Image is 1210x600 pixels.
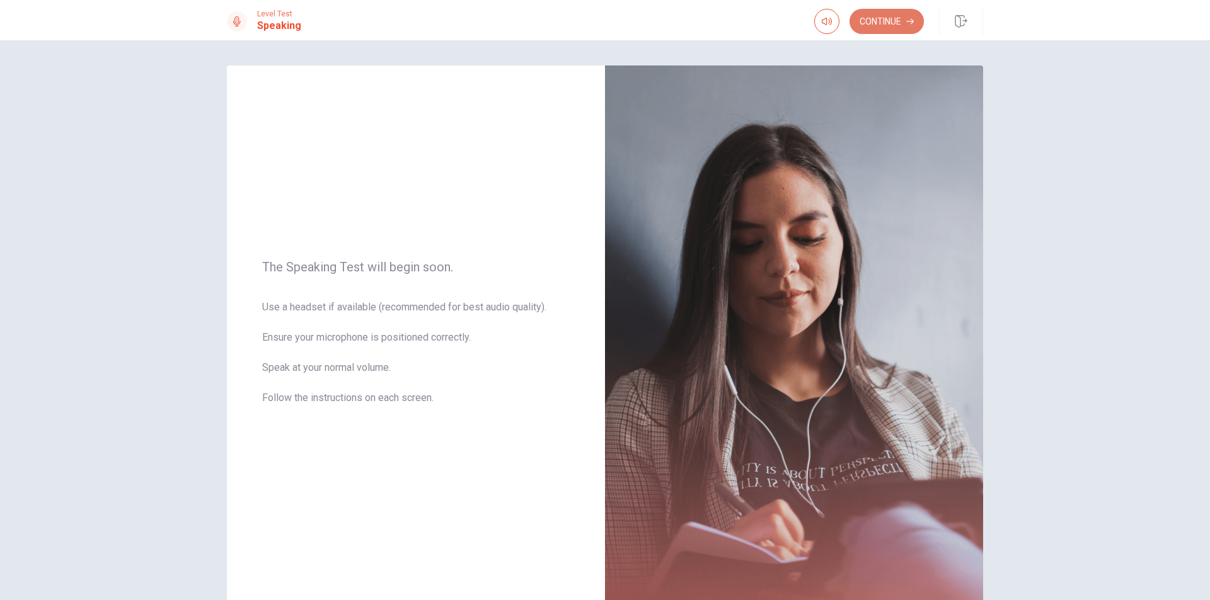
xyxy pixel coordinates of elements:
[262,259,570,275] span: The Speaking Test will begin soon.
[262,300,570,421] span: Use a headset if available (recommended for best audio quality). Ensure your microphone is positi...
[257,9,301,18] span: Level Test
[257,18,301,33] h1: Speaking
[850,9,924,34] button: Continue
